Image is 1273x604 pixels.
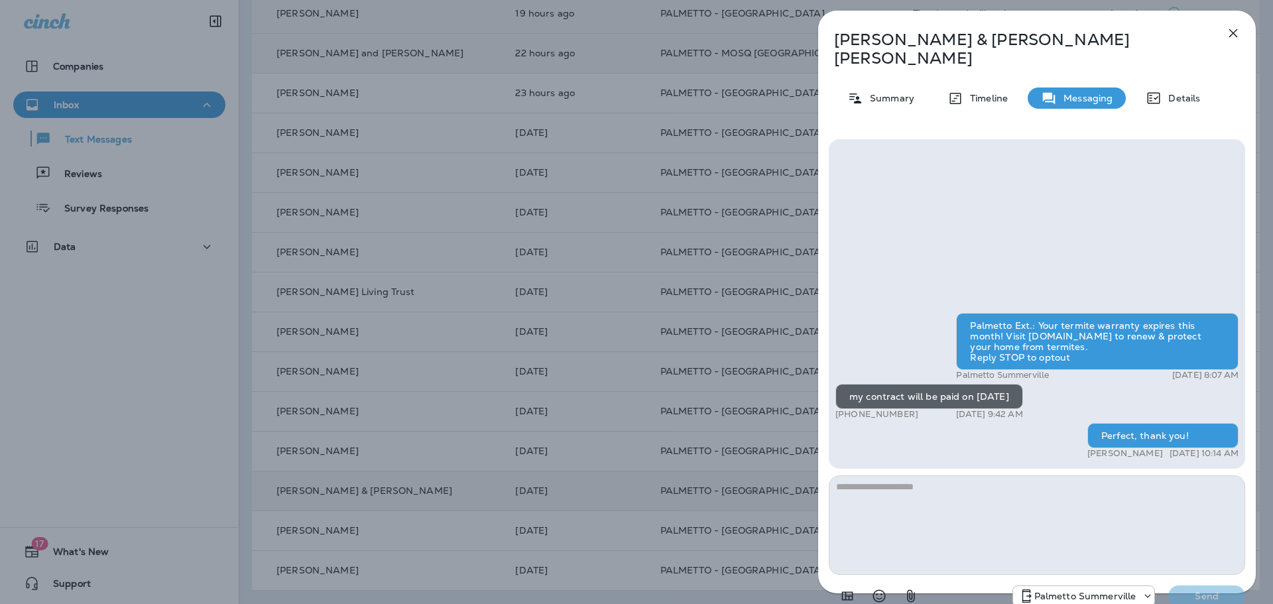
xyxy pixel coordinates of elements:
div: my contract will be paid on [DATE] [835,384,1023,409]
p: Timeline [963,93,1008,103]
p: [DATE] 8:07 AM [1172,370,1239,381]
p: Details [1162,93,1200,103]
p: Palmetto Summerville [956,370,1049,381]
p: Palmetto Summerville [1034,591,1136,601]
div: +1 (843) 594-2691 [1013,588,1155,604]
p: [PERSON_NAME] [1087,448,1163,459]
div: Palmetto Ext.: Your termite warranty expires this month! Visit [DOMAIN_NAME] to renew & protect y... [956,313,1239,370]
div: Perfect, thank you! [1087,423,1239,448]
p: [PHONE_NUMBER] [835,409,918,420]
p: Messaging [1057,93,1113,103]
p: [DATE] 9:42 AM [956,409,1023,420]
p: [DATE] 10:14 AM [1170,448,1239,459]
p: [PERSON_NAME] & [PERSON_NAME] [PERSON_NAME] [834,30,1196,68]
p: Summary [863,93,914,103]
